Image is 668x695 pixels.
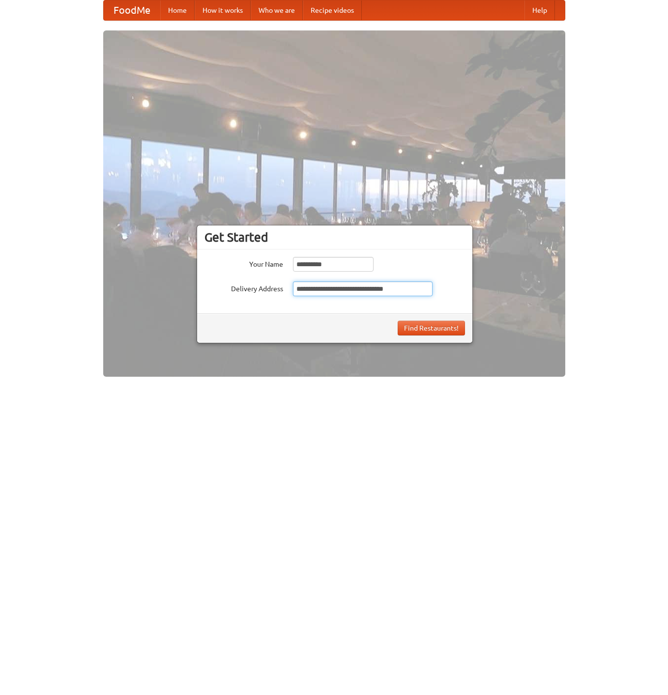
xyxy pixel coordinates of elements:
button: Find Restaurants! [398,321,465,335]
label: Delivery Address [204,281,283,294]
h3: Get Started [204,230,465,245]
a: Recipe videos [303,0,362,20]
a: Who we are [251,0,303,20]
label: Your Name [204,257,283,269]
a: FoodMe [104,0,160,20]
a: Help [524,0,555,20]
a: Home [160,0,195,20]
a: How it works [195,0,251,20]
